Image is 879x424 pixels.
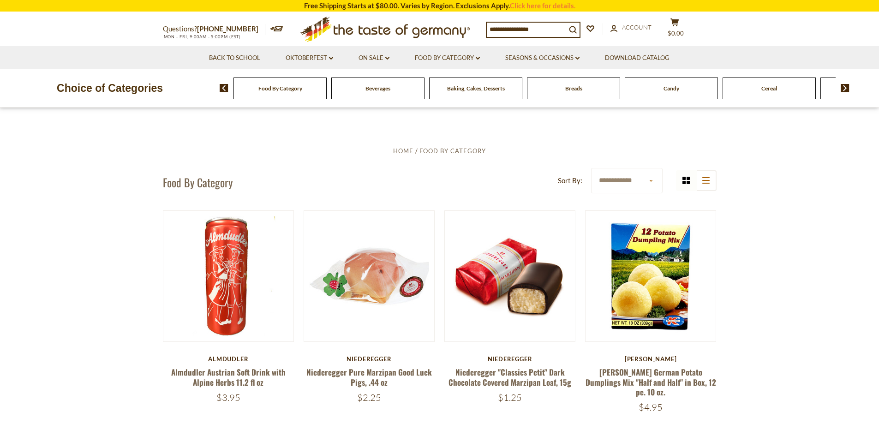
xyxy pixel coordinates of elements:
[668,30,684,37] span: $0.00
[359,53,389,63] a: On Sale
[444,355,576,363] div: Niederegger
[357,392,381,403] span: $2.25
[610,23,652,33] a: Account
[393,147,413,155] a: Home
[448,366,571,388] a: Niederegger "Classics Petit" Dark Chocolate Covered Marzipan Loaf, 15g
[505,53,580,63] a: Seasons & Occasions
[761,85,777,92] a: Cereal
[622,24,652,31] span: Account
[197,24,258,33] a: [PHONE_NUMBER]
[304,355,435,363] div: Niederegger
[171,366,286,388] a: Almdudler Austrian Soft Drink with Alpine Herbs 11.2 fl oz
[586,211,716,341] img: Dr. Knoll German Potato Dumplings Mix "Half and Half" in Box, 12 pc. 10 oz.
[498,392,522,403] span: $1.25
[447,85,505,92] a: Baking, Cakes, Desserts
[286,53,333,63] a: Oktoberfest
[304,211,435,341] img: Niederegger Pure Marzipan Good Luck Pigs, .44 oz
[586,366,716,398] a: [PERSON_NAME] German Potato Dumplings Mix "Half and Half" in Box, 12 pc. 10 oz.
[209,53,260,63] a: Back to School
[661,18,689,41] button: $0.00
[163,211,294,341] img: Almdudler Austrian Soft Drink with Alpine Herbs 11.2 fl oz
[585,355,717,363] div: [PERSON_NAME]
[258,85,302,92] a: Food By Category
[415,53,480,63] a: Food By Category
[163,175,233,189] h1: Food By Category
[216,392,240,403] span: $3.95
[605,53,670,63] a: Download Catalog
[163,355,294,363] div: Almdudler
[510,1,575,10] a: Click here for details.
[664,85,679,92] a: Candy
[163,34,241,39] span: MON - FRI, 9:00AM - 5:00PM (EST)
[306,366,432,388] a: Niederegger Pure Marzipan Good Luck Pigs, .44 oz
[445,228,575,325] img: Niederegger "Classics Petit" Dark Chocolate Covered Marzipan Loaf, 15g
[565,85,582,92] a: Breads
[163,23,265,35] p: Questions?
[841,84,849,92] img: next arrow
[639,401,663,413] span: $4.95
[558,175,582,186] label: Sort By:
[220,84,228,92] img: previous arrow
[365,85,390,92] a: Beverages
[419,147,486,155] a: Food By Category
